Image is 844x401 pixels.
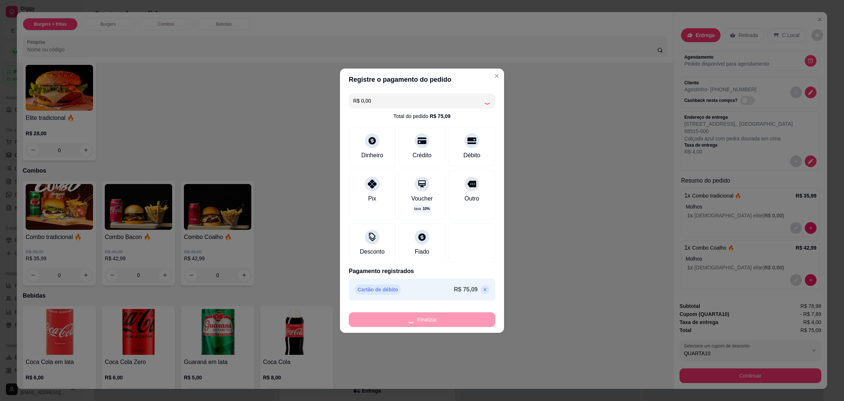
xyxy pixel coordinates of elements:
[484,97,491,104] div: Loading
[340,69,504,91] header: Registre o pagamento do pedido
[355,284,401,295] p: Cartão de débito
[368,194,376,203] div: Pix
[454,285,478,294] p: R$ 75,09
[491,70,503,82] button: Close
[393,113,451,120] div: Total do pedido
[422,206,430,211] span: 10 %
[411,194,433,203] div: Voucher
[353,93,484,108] input: Ex.: hambúrguer de cordeiro
[349,267,495,276] p: Pagamento registrados
[430,113,451,120] div: R$ 75,09
[415,247,429,256] div: Fiado
[414,206,430,211] p: taxa
[412,151,432,160] div: Crédito
[464,194,479,203] div: Outro
[463,151,480,160] div: Débito
[361,151,383,160] div: Dinheiro
[360,247,385,256] div: Desconto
